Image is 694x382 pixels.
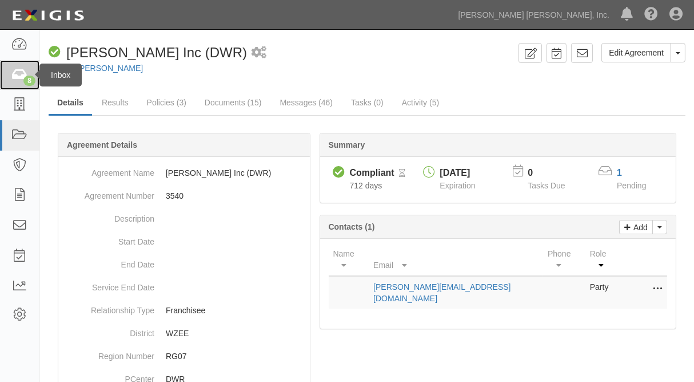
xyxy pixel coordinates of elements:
[329,222,375,231] b: Contacts (1)
[631,220,648,234] p: Add
[166,351,305,362] p: RG07
[23,76,35,86] div: 8
[350,181,382,190] span: Since 10/18/2023
[63,276,154,293] dt: Service End Date
[49,43,247,62] div: Cody Reithemeyer Inc (DWR)
[63,345,154,362] dt: Region Number
[271,91,341,114] a: Messages (46)
[619,220,653,234] a: Add
[63,162,154,179] dt: Agreement Name
[528,167,579,180] p: 0
[77,64,143,73] a: [PERSON_NAME]
[440,181,475,190] span: Expiration
[333,167,345,179] i: Compliant
[9,5,87,26] img: logo-5460c22ac91f19d4615b14bd174203de0afe785f0fc80cf4dbbc73dc1793850b.png
[342,91,392,114] a: Tasks (0)
[585,276,621,309] td: Party
[452,3,615,26] a: [PERSON_NAME] [PERSON_NAME], Inc.
[440,167,475,180] div: [DATE]
[373,282,510,303] a: [PERSON_NAME][EMAIL_ADDRESS][DOMAIN_NAME]
[66,45,247,60] span: [PERSON_NAME] Inc (DWR)
[350,167,394,180] div: Compliant
[63,184,154,202] dt: Agreement Number
[63,299,305,322] dd: Franchisee
[63,253,154,270] dt: End Date
[585,243,621,276] th: Role
[617,168,622,178] a: 1
[601,43,671,62] a: Edit Agreement
[93,91,137,114] a: Results
[166,328,305,339] p: WZEE
[63,299,154,316] dt: Relationship Type
[49,91,92,116] a: Details
[528,181,565,190] span: Tasks Due
[67,140,137,149] b: Agreement Details
[39,64,82,86] div: Inbox
[63,184,305,207] dd: 3540
[49,46,61,58] i: Compliant
[393,91,448,114] a: Activity (5)
[63,162,305,184] dd: [PERSON_NAME] Inc (DWR)
[63,207,154,225] dt: Description
[369,243,543,276] th: Email
[63,230,154,247] dt: Start Date
[329,140,365,149] b: Summary
[399,170,405,178] i: Pending Review
[543,243,585,276] th: Phone
[617,181,646,190] span: Pending
[644,8,658,22] i: Help Center - Complianz
[252,47,266,59] i: 1 scheduled workflow
[329,243,369,276] th: Name
[63,322,154,339] dt: District
[196,91,270,114] a: Documents (15)
[138,91,195,114] a: Policies (3)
